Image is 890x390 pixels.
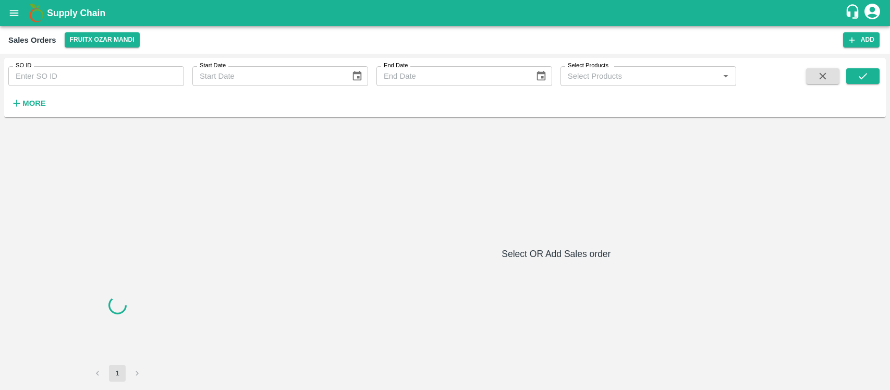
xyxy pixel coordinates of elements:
[65,32,140,47] button: Select DC
[347,66,367,86] button: Choose date
[16,62,31,70] label: SO ID
[26,3,47,23] img: logo
[192,66,343,86] input: Start Date
[8,66,184,86] input: Enter SO ID
[531,66,551,86] button: Choose date
[231,247,882,261] h6: Select OR Add Sales order
[22,99,46,107] strong: More
[200,62,226,70] label: Start Date
[568,62,608,70] label: Select Products
[719,69,733,83] button: Open
[109,365,126,382] button: page 1
[376,66,527,86] input: End Date
[384,62,408,70] label: End Date
[47,8,105,18] b: Supply Chain
[8,33,56,47] div: Sales Orders
[2,1,26,25] button: open drawer
[843,32,880,47] button: Add
[8,94,48,112] button: More
[863,2,882,24] div: account of current user
[88,365,147,382] nav: pagination navigation
[47,6,845,20] a: Supply Chain
[564,69,716,83] input: Select Products
[845,4,863,22] div: customer-support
